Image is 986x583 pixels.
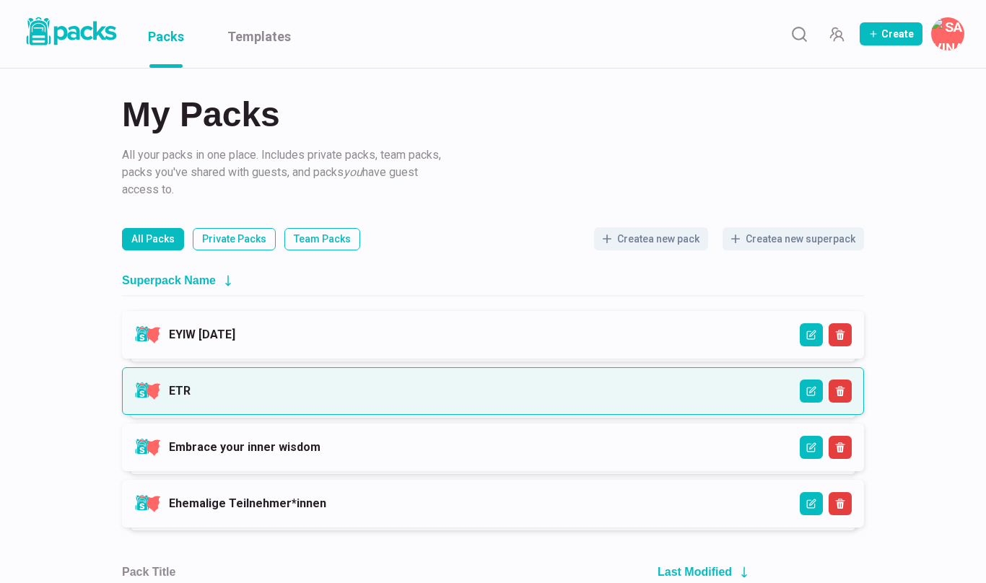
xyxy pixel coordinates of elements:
[800,323,823,346] button: Edit
[122,565,175,579] h2: Pack Title
[723,227,864,250] button: Createa new superpack
[860,22,922,45] button: Create Pack
[344,165,362,179] i: you
[931,17,964,51] button: Savina Tilmann
[22,14,119,48] img: Packs logo
[658,565,732,579] h2: Last Modified
[829,323,852,346] button: Delete Superpack
[800,380,823,403] button: Edit
[785,19,813,48] button: Search
[829,380,852,403] button: Delete Superpack
[594,227,708,250] button: Createa new pack
[122,146,447,198] p: All your packs in one place. Includes private packs, team packs, packs you've shared with guests,...
[122,97,864,132] h2: My Packs
[131,232,175,247] p: All Packs
[800,492,823,515] button: Edit
[122,273,216,287] h2: Superpack Name
[202,232,266,247] p: Private Packs
[829,436,852,459] button: Delete Superpack
[22,14,119,53] a: Packs logo
[829,492,852,515] button: Delete Superpack
[294,232,351,247] p: Team Packs
[822,19,851,48] button: Manage Team Invites
[800,436,823,459] button: Edit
